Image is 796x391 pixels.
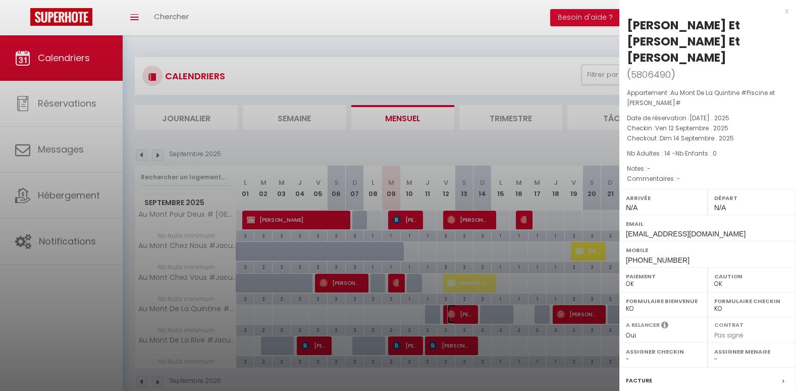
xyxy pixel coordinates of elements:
[660,134,734,142] span: Dim 14 Septembre . 2025
[677,174,680,183] span: -
[655,124,728,132] span: Ven 12 Septembre . 2025
[627,88,775,107] span: Au Mont De La Quintine #Piscine et [PERSON_NAME]#
[627,149,717,158] span: Nb Adultes : 14 -
[619,5,788,17] div: x
[689,114,729,122] span: [DATE] . 2025
[714,347,789,357] label: Assigner Menage
[626,347,701,357] label: Assigner Checkin
[626,256,689,264] span: [PHONE_NUMBER]
[626,193,701,203] label: Arrivée
[627,133,788,143] p: Checkout :
[627,174,788,184] p: Commentaires :
[627,164,788,174] p: Notes :
[675,149,717,158] span: Nb Enfants : 0
[626,204,638,212] span: N/A
[714,296,789,306] label: Formulaire Checkin
[626,321,660,329] label: A relancer
[714,204,726,212] span: N/A
[714,331,744,339] span: Pas signé
[626,230,746,238] span: [EMAIL_ADDRESS][DOMAIN_NAME]
[714,271,789,281] label: Caution
[626,375,652,386] label: Facture
[627,67,675,81] span: ( )
[626,296,701,306] label: Formulaire Bienvenue
[626,271,701,281] label: Paiement
[631,68,671,81] span: 5806490
[714,193,789,203] label: Départ
[8,4,38,34] button: Ouvrir le widget de chat LiveChat
[626,219,789,229] label: Email
[627,123,788,133] p: Checkin :
[661,321,668,332] i: Sélectionner OUI si vous souhaiter envoyer les séquences de messages post-checkout
[714,321,744,327] label: Contrat
[627,113,788,123] p: Date de réservation :
[626,245,789,255] label: Mobile
[627,17,788,66] div: [PERSON_NAME] Et [PERSON_NAME] Et [PERSON_NAME]
[647,164,651,173] span: -
[627,88,788,108] p: Appartement :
